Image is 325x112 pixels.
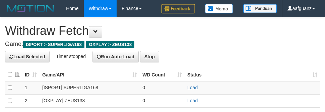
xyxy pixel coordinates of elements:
[187,98,198,103] a: Load
[5,24,320,38] h1: Withdraw Fetch
[5,3,56,13] img: MOTION_logo.png
[92,51,139,62] button: Run Auto-Load
[140,51,159,62] button: Stop
[23,41,84,48] span: ISPORT > SUPERLIGA168
[22,94,40,107] td: 2
[40,94,140,107] td: [OXPLAY] ZEUS138
[5,51,50,62] button: Load Selected
[142,98,145,103] span: 0
[22,68,40,81] th: ID: activate to sort column ascending
[243,4,277,13] img: panduan.png
[142,85,145,90] span: 0
[205,4,233,13] img: Button%20Memo.svg
[161,4,195,13] img: Feedback.jpg
[5,41,320,48] h4: Game:
[56,53,86,59] span: Timer stopped
[40,81,140,95] td: [ISPORT] SUPERLIGA168
[40,68,140,81] th: Game/API: activate to sort column ascending
[187,85,198,90] a: Load
[86,41,134,48] span: OXPLAY > ZEUS138
[140,68,185,81] th: WD Count: activate to sort column ascending
[185,68,320,81] th: Status: activate to sort column ascending
[22,81,40,95] td: 1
